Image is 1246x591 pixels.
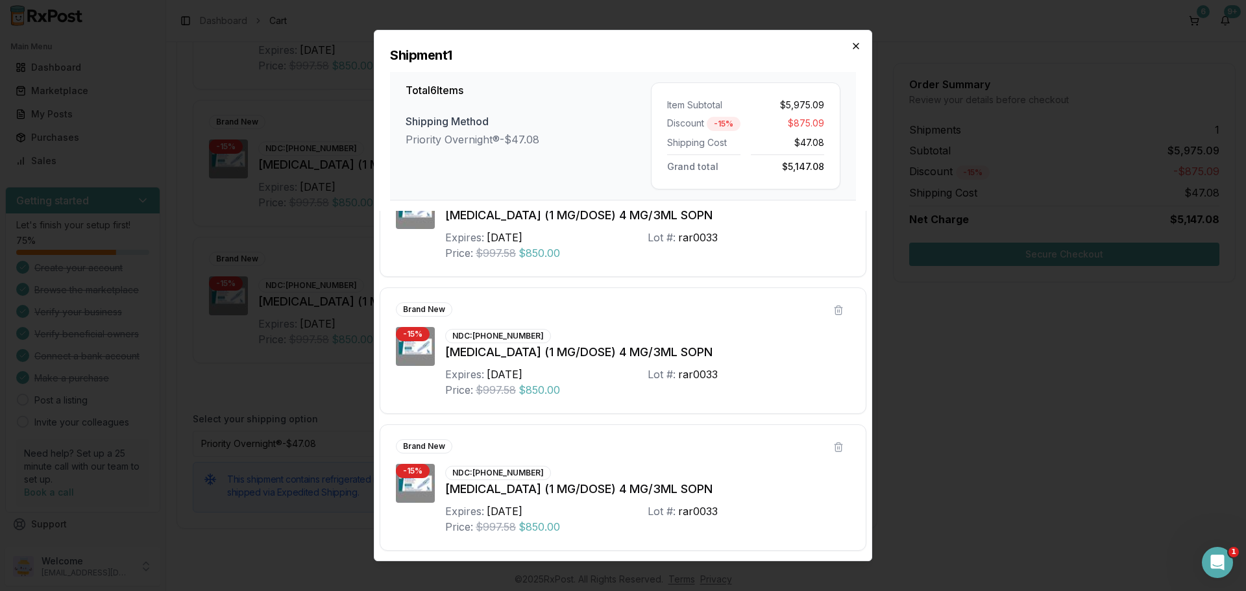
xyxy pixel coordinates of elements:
span: $850.00 [519,382,560,398]
div: $875.09 [751,117,824,131]
img: Ozempic (1 MG/DOSE) 4 MG/3ML SOPN [396,327,435,366]
span: $997.58 [476,382,516,398]
div: [MEDICAL_DATA] (1 MG/DOSE) 4 MG/3ML SOPN [445,206,850,224]
h3: Total 6 Items [406,82,651,98]
div: $47.08 [751,136,824,149]
div: Brand New [396,302,452,317]
div: [DATE] [487,230,522,245]
div: Expires: [445,230,484,245]
div: [MEDICAL_DATA] (1 MG/DOSE) 4 MG/3ML SOPN [445,480,850,498]
span: Discount [667,117,704,131]
div: Lot #: [648,367,676,382]
div: NDC: [PHONE_NUMBER] [445,466,551,480]
h2: Shipment 1 [390,46,856,64]
div: Expires: [445,367,484,382]
div: Lot #: [648,503,676,519]
span: $997.58 [476,519,516,535]
div: - 15 % [396,327,430,341]
div: Shipping Method [406,114,651,129]
span: 1 [1228,547,1239,557]
span: $5,147.08 [782,158,824,172]
div: Price: [445,382,473,398]
img: Ozempic (1 MG/DOSE) 4 MG/3ML SOPN [396,464,435,503]
div: [MEDICAL_DATA] (1 MG/DOSE) 4 MG/3ML SOPN [445,343,850,361]
div: Price: [445,245,473,261]
div: $5,975.09 [751,99,824,112]
div: [DATE] [487,367,522,382]
div: [DATE] [487,503,522,519]
div: Priority Overnight® - $47.08 [406,132,651,147]
span: $997.58 [476,245,516,261]
div: Brand New [396,439,452,453]
span: $850.00 [519,245,560,261]
iframe: Intercom live chat [1202,547,1233,578]
div: Lot #: [648,230,676,245]
div: rar0033 [678,503,718,519]
div: rar0033 [678,230,718,245]
span: Grand total [667,158,718,172]
img: Ozempic (1 MG/DOSE) 4 MG/3ML SOPN [396,190,435,229]
div: - 15 % [396,464,430,478]
div: rar0033 [678,367,718,382]
span: $850.00 [519,519,560,535]
div: Price: [445,519,473,535]
div: Expires: [445,503,484,519]
div: Shipping Cost [667,136,740,149]
div: Item Subtotal [667,99,740,112]
div: - 15 % [707,117,740,131]
div: NDC: [PHONE_NUMBER] [445,329,551,343]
